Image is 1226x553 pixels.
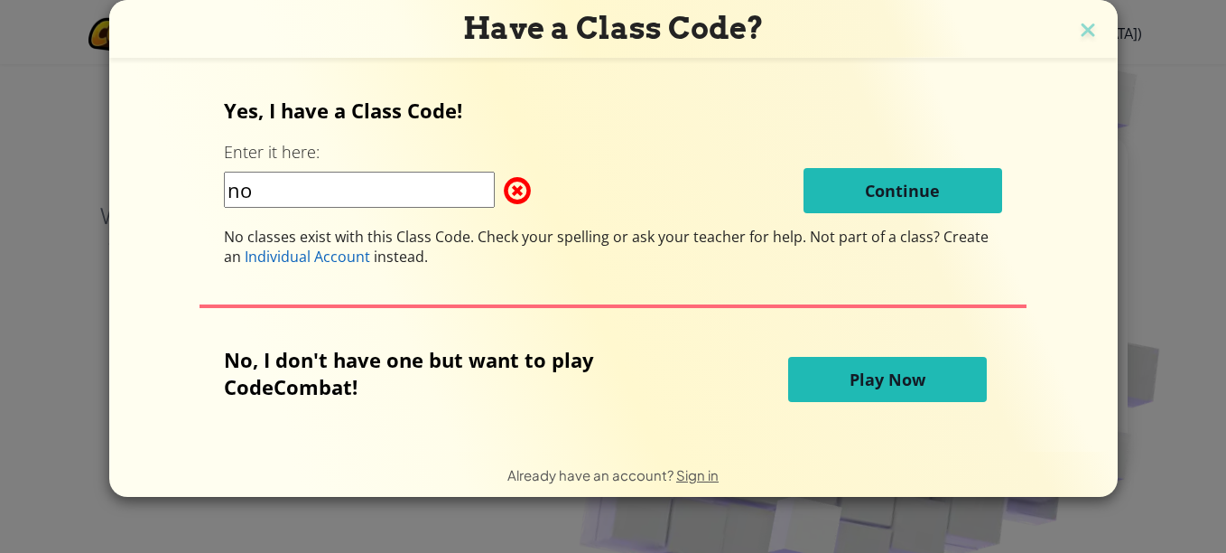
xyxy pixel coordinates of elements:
span: Play Now [850,369,925,390]
button: Continue [803,168,1002,213]
a: Sign in [676,466,719,483]
span: Have a Class Code? [463,10,764,46]
span: Individual Account [245,247,370,267]
p: Yes, I have a Class Code! [224,97,1002,124]
span: Continue [865,180,940,202]
span: No classes exist with this Class Code. Check your spelling or ask your teacher for help. [224,227,810,247]
button: Play Now [788,357,987,402]
span: Already have an account? [507,466,676,483]
span: Not part of a class? Create an [224,227,989,267]
p: No, I don't have one but want to play CodeCombat! [224,346,683,400]
span: instead. [370,247,428,267]
label: Enter it here: [224,141,320,164]
img: close icon [1076,18,1100,45]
